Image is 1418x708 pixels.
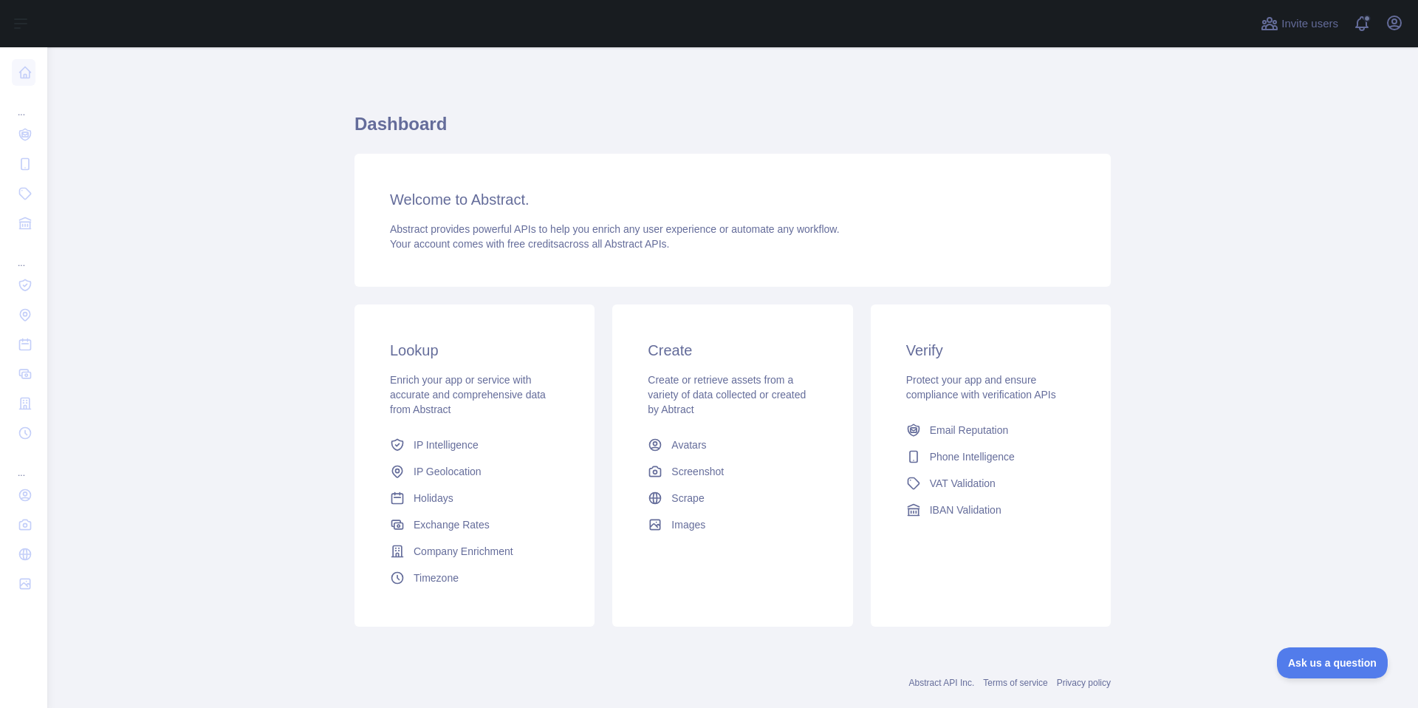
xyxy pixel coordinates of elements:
span: Protect your app and ensure compliance with verification APIs [906,374,1056,401]
h3: Welcome to Abstract. [390,189,1075,210]
a: Holidays [384,485,565,511]
span: Exchange Rates [414,517,490,532]
span: free credits [507,238,558,250]
span: Enrich your app or service with accurate and comprehensive data from Abstract [390,374,546,415]
a: Company Enrichment [384,538,565,565]
a: Privacy policy [1057,678,1111,688]
span: Timezone [414,571,459,585]
h3: Create [648,340,817,361]
span: Holidays [414,491,453,506]
a: Phone Intelligence [900,443,1081,470]
a: Email Reputation [900,417,1081,443]
span: IP Intelligence [414,438,479,452]
div: ... [12,89,35,118]
a: Terms of service [983,678,1047,688]
iframe: Toggle Customer Support [1277,647,1388,678]
a: IP Geolocation [384,458,565,485]
span: Phone Intelligence [930,449,1015,464]
span: Invite users [1281,16,1338,33]
a: Exchange Rates [384,511,565,538]
h1: Dashboard [354,112,1111,148]
button: Invite users [1258,12,1341,35]
a: IBAN Validation [900,497,1081,523]
h3: Lookup [390,340,559,361]
span: IP Geolocation [414,464,482,479]
a: IP Intelligence [384,432,565,458]
a: Abstract API Inc. [909,678,975,688]
span: VAT Validation [930,476,996,491]
div: ... [12,449,35,479]
span: Create or retrieve assets from a variety of data collected or created by Abtract [648,374,806,415]
a: Images [642,511,823,538]
span: Avatars [671,438,706,452]
a: Screenshot [642,458,823,485]
a: Avatars [642,432,823,458]
span: Your account comes with across all Abstract APIs. [390,238,669,250]
a: VAT Validation [900,470,1081,497]
span: IBAN Validation [930,503,1001,517]
h3: Verify [906,340,1075,361]
span: Scrape [671,491,704,506]
span: Screenshot [671,464,724,479]
a: Scrape [642,485,823,511]
a: Timezone [384,565,565,591]
div: ... [12,239,35,269]
span: Images [671,517,705,532]
span: Company Enrichment [414,544,513,559]
span: Abstract provides powerful APIs to help you enrich any user experience or automate any workflow. [390,223,840,235]
span: Email Reputation [930,423,1009,438]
